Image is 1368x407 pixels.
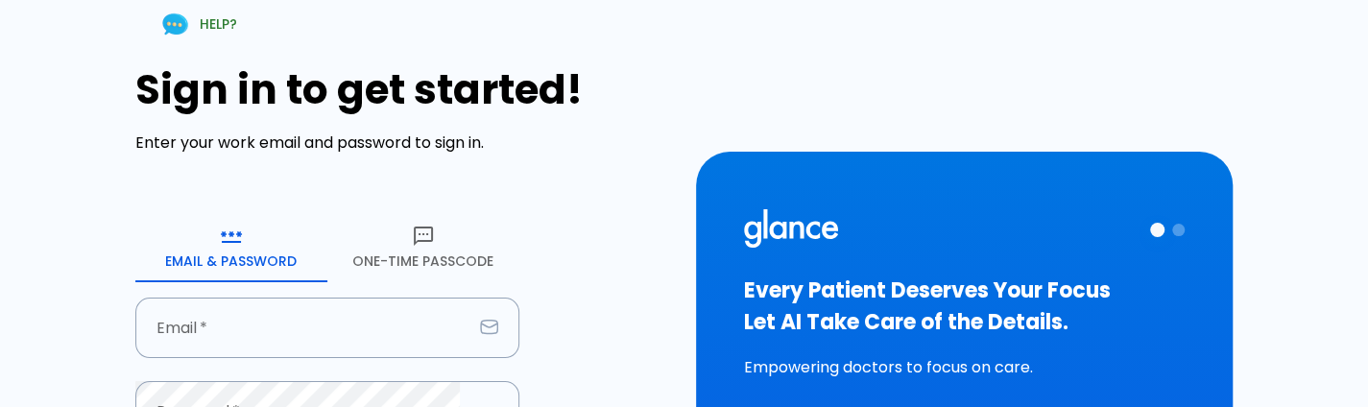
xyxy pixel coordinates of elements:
[135,213,327,282] button: Email & Password
[744,356,1186,379] p: Empowering doctors to focus on care.
[744,275,1186,338] h3: Every Patient Deserves Your Focus Let AI Take Care of the Details.
[158,8,192,41] img: Chat Support
[327,213,519,282] button: One-Time Passcode
[135,66,673,113] h1: Sign in to get started!
[135,132,673,155] p: Enter your work email and password to sign in.
[135,298,472,358] input: dr.ahmed@clinic.com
